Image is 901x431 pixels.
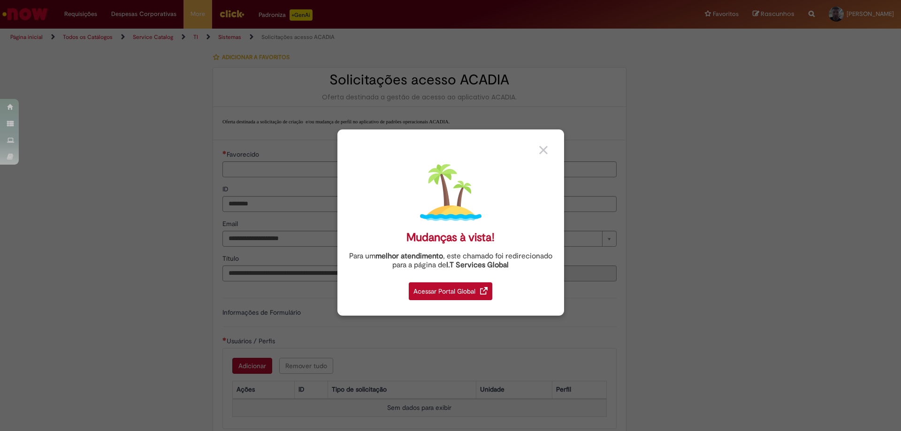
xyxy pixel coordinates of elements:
[344,252,557,270] div: Para um , este chamado foi redirecionado para a página de
[539,146,548,154] img: close_button_grey.png
[480,287,488,295] img: redirect_link.png
[409,282,492,300] div: Acessar Portal Global
[406,231,495,244] div: Mudanças à vista!
[409,277,492,300] a: Acessar Portal Global
[446,255,509,270] a: I.T Services Global
[420,162,481,223] img: island.png
[375,251,443,261] strong: melhor atendimento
